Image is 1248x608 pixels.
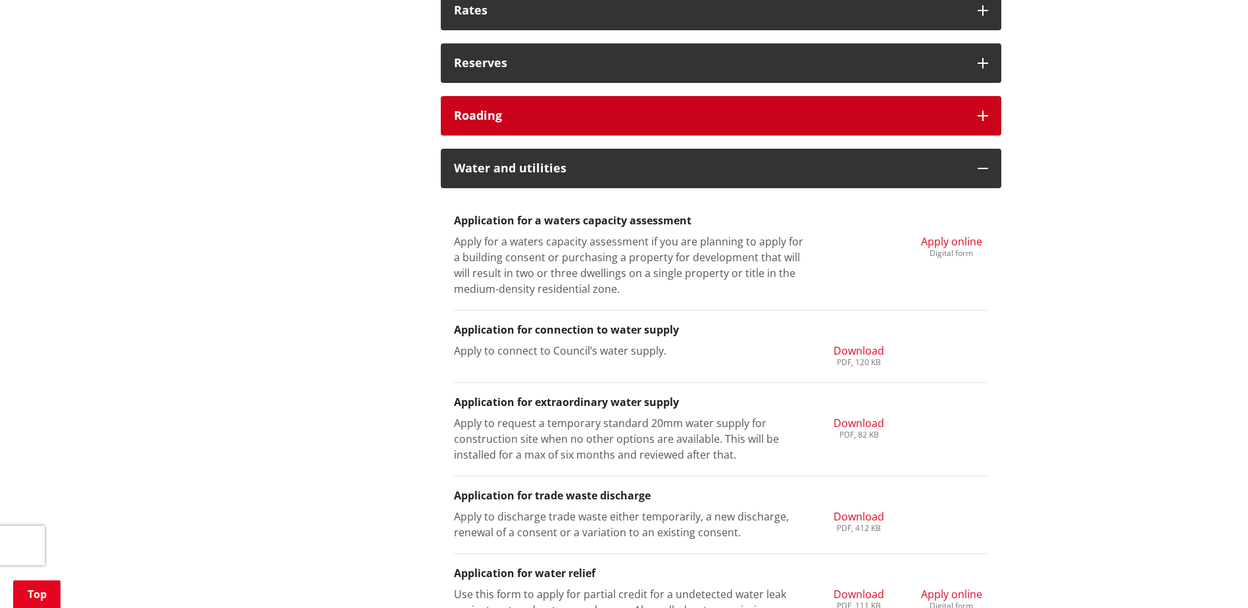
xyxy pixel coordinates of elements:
[13,580,61,608] a: Top
[834,343,884,367] a: Download PDF, 120 KB
[454,324,988,336] h3: Application for connection to water supply
[454,415,803,463] p: Apply to request a temporary standard 20mm water supply for construction site when no other optio...
[834,587,884,601] span: Download
[454,162,964,175] h3: Water and utilities
[834,524,884,532] div: PDF, 412 KB
[454,215,988,227] h3: Application for a waters capacity assessment
[834,359,884,367] div: PDF, 120 KB
[454,234,803,297] p: Apply for a waters capacity assessment if you are planning to apply for a building consent or pur...
[454,567,988,580] h3: Application for water relief
[834,343,884,358] span: Download
[454,4,964,17] h3: Rates
[454,490,988,502] h3: Application for trade waste discharge
[834,415,884,439] a: Download PDF, 82 KB
[834,416,884,430] span: Download
[454,343,803,359] p: Apply to connect to Council’s water supply.
[454,509,803,540] p: Apply to discharge trade waste either temporarily, a new discharge, renewal of a consent or a var...
[454,396,988,409] h3: Application for extraordinary water supply
[1187,553,1235,600] iframe: Messenger Launcher
[834,509,884,524] span: Download
[454,57,964,70] h3: Reserves
[921,249,982,257] div: Digital form
[921,234,982,249] span: Apply online
[921,587,982,601] span: Apply online
[454,109,964,122] h3: Roading
[834,509,884,532] a: Download PDF, 412 KB
[834,431,884,439] div: PDF, 82 KB
[921,234,982,257] a: Apply online Digital form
